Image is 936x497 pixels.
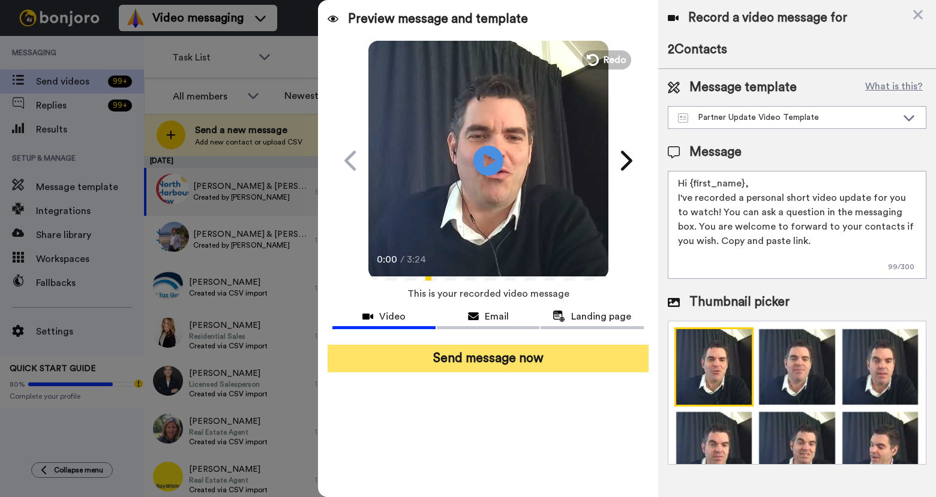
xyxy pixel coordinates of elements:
[862,79,926,97] button: What is this?
[328,345,648,372] button: Send message now
[400,252,404,267] span: /
[407,281,569,307] span: This is your recorded video message
[485,309,509,324] span: Email
[689,79,797,97] span: Message template
[377,252,398,267] span: 0:00
[689,293,790,311] span: Thumbnail picker
[678,112,897,124] div: Partner Update Video Template
[571,309,631,324] span: Landing page
[674,327,754,406] img: 2Q==
[757,410,836,489] img: Z
[757,327,836,406] img: 2Q==
[689,143,742,161] span: Message
[379,309,406,324] span: Video
[674,410,754,489] img: 9k=
[678,113,688,123] img: Message-temps.svg
[841,327,920,406] img: Z
[841,410,920,489] img: 9k=
[668,171,926,279] textarea: Hi {first_name}, I've recorded a personal short video update for you to watch! You can ask a ques...
[407,252,428,267] span: 3:24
